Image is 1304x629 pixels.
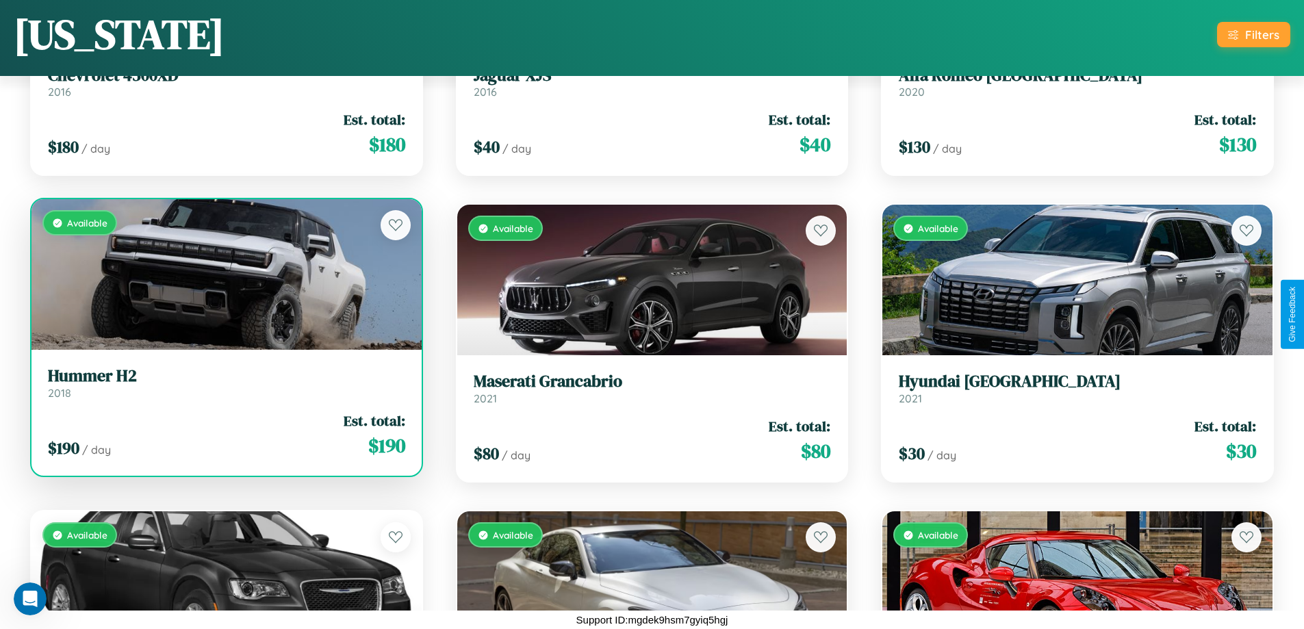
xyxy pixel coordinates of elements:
[493,529,533,541] span: Available
[48,85,71,99] span: 2016
[899,66,1256,86] h3: Alfa Romeo [GEOGRAPHIC_DATA]
[769,416,830,436] span: Est. total:
[1217,22,1290,47] button: Filters
[493,222,533,234] span: Available
[899,85,925,99] span: 2020
[576,611,728,629] p: Support ID: mgdek9hsm7gyiq5hgj
[899,442,925,465] span: $ 30
[899,66,1256,99] a: Alfa Romeo [GEOGRAPHIC_DATA]2020
[14,582,47,615] iframe: Intercom live chat
[800,131,830,158] span: $ 40
[899,136,930,158] span: $ 130
[899,372,1256,405] a: Hyundai [GEOGRAPHIC_DATA]2021
[1194,110,1256,129] span: Est. total:
[48,437,79,459] span: $ 190
[769,110,830,129] span: Est. total:
[67,217,107,229] span: Available
[14,6,225,62] h1: [US_STATE]
[368,432,405,459] span: $ 190
[928,448,956,462] span: / day
[899,391,922,405] span: 2021
[48,366,405,386] h3: Hummer H2
[474,391,497,405] span: 2021
[474,442,499,465] span: $ 80
[801,437,830,465] span: $ 80
[918,529,958,541] span: Available
[48,366,405,400] a: Hummer H22018
[344,110,405,129] span: Est. total:
[474,136,500,158] span: $ 40
[1226,437,1256,465] span: $ 30
[474,85,497,99] span: 2016
[48,66,405,99] a: Chevrolet 4500XD2016
[899,372,1256,391] h3: Hyundai [GEOGRAPHIC_DATA]
[344,411,405,431] span: Est. total:
[1219,131,1256,158] span: $ 130
[369,131,405,158] span: $ 180
[474,372,831,391] h3: Maserati Grancabrio
[502,142,531,155] span: / day
[502,448,530,462] span: / day
[82,443,111,457] span: / day
[1288,287,1297,342] div: Give Feedback
[81,142,110,155] span: / day
[48,136,79,158] span: $ 180
[474,372,831,405] a: Maserati Grancabrio2021
[48,386,71,400] span: 2018
[474,66,831,99] a: Jaguar XJS2016
[933,142,962,155] span: / day
[67,529,107,541] span: Available
[1194,416,1256,436] span: Est. total:
[1245,27,1279,42] div: Filters
[918,222,958,234] span: Available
